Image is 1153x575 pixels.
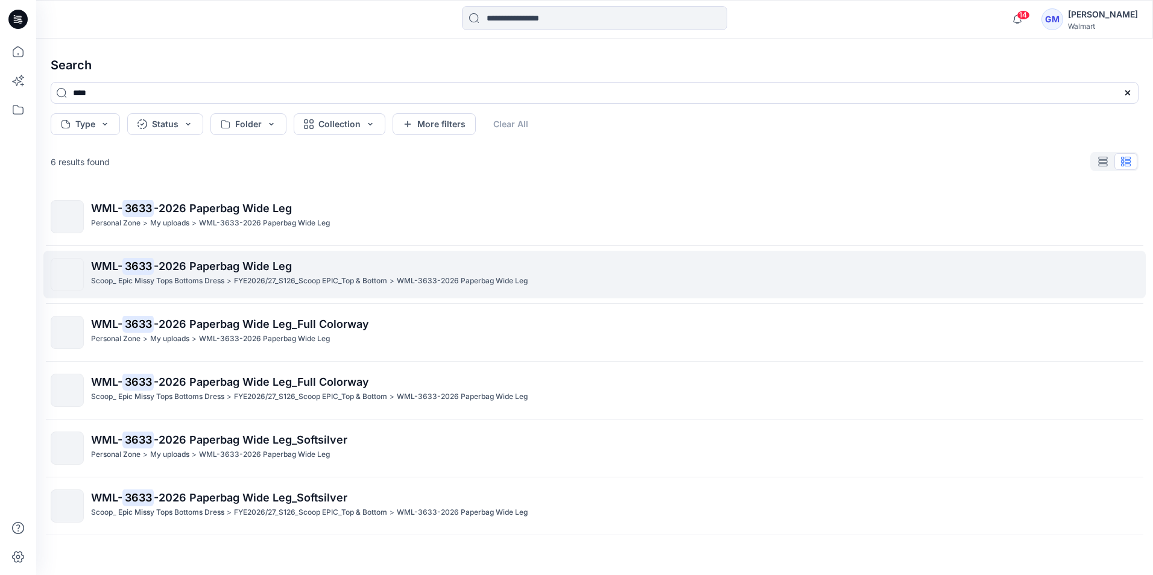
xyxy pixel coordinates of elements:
mark: 3633 [122,373,154,390]
p: FYE2026/27_S126_Scoop EPIC_Top & Bottom [234,391,387,403]
span: WML- [91,318,122,330]
a: WML-3633-2026 Paperbag Wide LegScoop_ Epic Missy Tops Bottoms Dress>FYE2026/27_S126_Scoop EPIC_To... [43,251,1146,298]
span: -2026 Paperbag Wide Leg_Softsilver [154,433,347,446]
mark: 3633 [122,489,154,506]
p: > [390,506,394,519]
span: -2026 Paperbag Wide Leg_Full Colorway [154,375,369,388]
button: More filters [393,113,476,135]
a: WML-3633-2026 Paperbag Wide Leg_SoftsilverScoop_ Epic Missy Tops Bottoms Dress>FYE2026/27_S126_Sc... [43,482,1146,530]
div: Walmart [1068,22,1138,31]
p: WML-3633-2026 Paperbag Wide Leg [397,391,528,403]
p: > [192,333,197,345]
span: 14 [1017,10,1030,20]
p: My uploads [150,448,189,461]
a: WML-3633-2026 Paperbag Wide Leg_Full ColorwayScoop_ Epic Missy Tops Bottoms Dress>FYE2026/27_S126... [43,366,1146,414]
span: WML- [91,433,122,446]
span: WML- [91,375,122,388]
button: Folder [210,113,286,135]
p: WML-3633-2026 Paperbag Wide Leg [397,275,528,287]
h4: Search [41,48,1148,82]
button: Status [127,113,203,135]
a: WML-3633-2026 Paperbag Wide LegPersonal Zone>My uploads>WML-3633-2026 Paperbag Wide Leg [43,193,1146,240]
p: Scoop_ Epic Missy Tops Bottoms Dress [91,275,224,287]
p: > [143,333,148,345]
span: WML- [91,491,122,504]
span: -2026 Paperbag Wide Leg [154,260,292,272]
p: WML-3633-2026 Paperbag Wide Leg [397,506,528,519]
p: > [192,448,197,461]
p: My uploads [150,217,189,230]
button: Collection [294,113,385,135]
p: FYE2026/27_S126_Scoop EPIC_Top & Bottom [234,506,387,519]
mark: 3633 [122,257,154,274]
p: > [192,217,197,230]
div: GM [1041,8,1063,30]
p: My uploads [150,333,189,345]
mark: 3633 [122,315,154,332]
p: Scoop_ Epic Missy Tops Bottoms Dress [91,391,224,403]
p: WML-3633-2026 Paperbag Wide Leg [199,217,330,230]
p: Scoop_ Epic Missy Tops Bottoms Dress [91,506,224,519]
span: -2026 Paperbag Wide Leg [154,202,292,215]
p: > [143,448,148,461]
p: Personal Zone [91,448,141,461]
div: [PERSON_NAME] [1068,7,1138,22]
p: WML-3633-2026 Paperbag Wide Leg [199,448,330,461]
span: -2026 Paperbag Wide Leg_Full Colorway [154,318,369,330]
p: > [390,275,394,287]
p: > [227,506,232,519]
p: WML-3633-2026 Paperbag Wide Leg [199,333,330,345]
span: WML- [91,202,122,215]
p: > [390,391,394,403]
p: > [227,275,232,287]
p: > [143,217,148,230]
span: -2026 Paperbag Wide Leg_Softsilver [154,491,347,504]
p: 6 results found [51,156,110,168]
p: > [227,391,232,403]
a: WML-3633-2026 Paperbag Wide Leg_SoftsilverPersonal Zone>My uploads>WML-3633-2026 Paperbag Wide Leg [43,424,1146,472]
button: Type [51,113,120,135]
a: WML-3633-2026 Paperbag Wide Leg_Full ColorwayPersonal Zone>My uploads>WML-3633-2026 Paperbag Wide... [43,309,1146,356]
mark: 3633 [122,431,154,448]
span: WML- [91,260,122,272]
mark: 3633 [122,200,154,216]
p: Personal Zone [91,217,141,230]
p: Personal Zone [91,333,141,345]
p: FYE2026/27_S126_Scoop EPIC_Top & Bottom [234,275,387,287]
